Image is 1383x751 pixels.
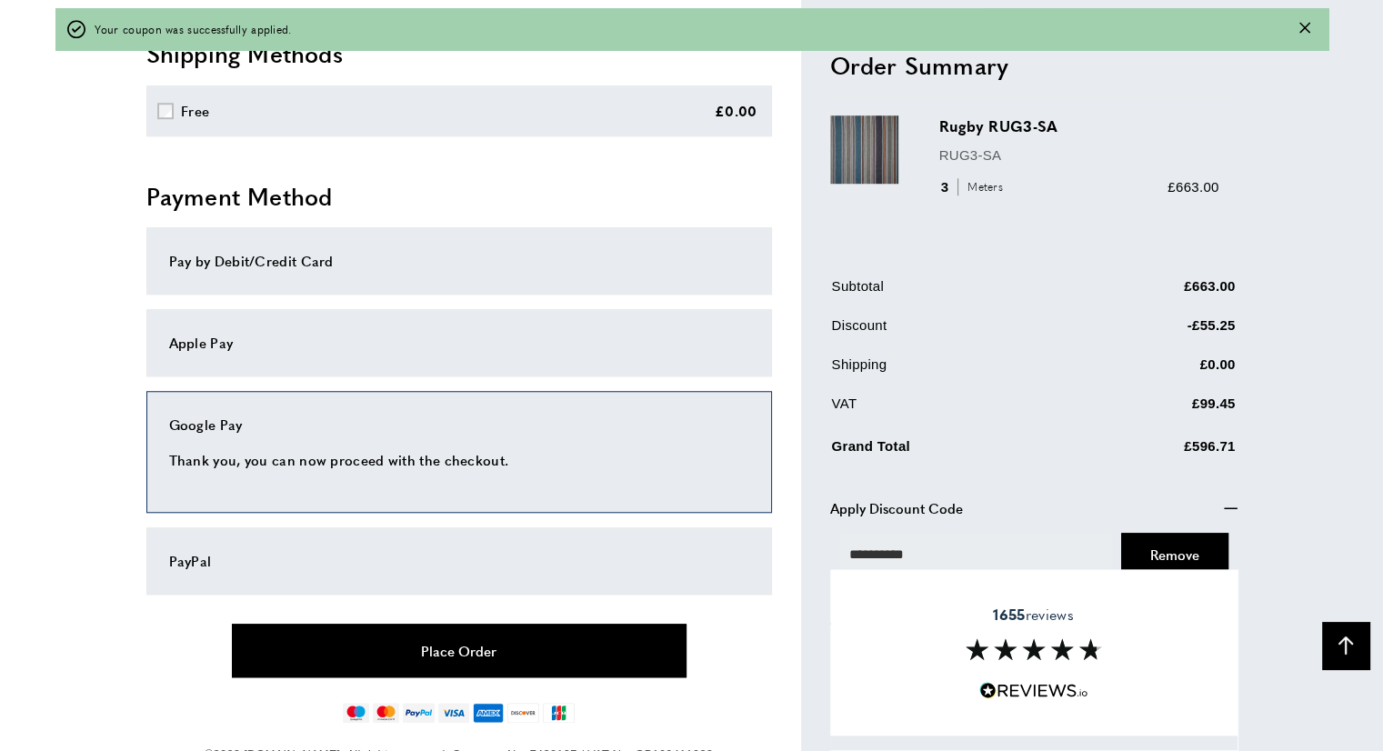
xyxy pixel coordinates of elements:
img: paypal [403,703,435,723]
div: Free [181,100,209,122]
td: £99.45 [1077,393,1236,428]
span: Your coupon was successfully applied. [95,21,292,38]
div: £0.00 [715,100,757,122]
button: Place Order [232,624,686,677]
span: Apply Discount Code [830,497,963,519]
span: reviews [993,606,1073,624]
img: Reviews section [966,639,1102,661]
td: £663.00 [1077,275,1236,311]
strong: 1655 [993,604,1025,625]
div: Apple Pay [169,332,749,354]
img: jcb [543,703,575,723]
div: 3 [939,176,1009,198]
span: £663.00 [1168,179,1218,195]
img: Rugby RUG3-SA [830,116,898,185]
td: Discount [832,315,1076,350]
h2: Payment Method [146,180,772,213]
td: £596.71 [1077,432,1236,471]
button: Cancel Coupon [1121,533,1228,576]
p: Thank you, you can now proceed with the checkout. [169,449,749,471]
img: maestro [343,703,369,723]
td: VAT [832,393,1076,428]
td: Subtotal [832,275,1076,311]
td: Grand Total [832,432,1076,471]
span: Meters [957,179,1007,196]
img: mastercard [373,703,399,723]
h3: Rugby RUG3-SA [939,116,1219,137]
h2: Shipping Methods [146,37,772,70]
td: -£55.25 [1077,315,1236,350]
span: Cancel Coupon [1150,545,1199,564]
img: Reviews.io 5 stars [979,683,1088,700]
img: visa [438,703,468,723]
h2: Order Summary [830,49,1238,82]
img: discover [507,703,539,723]
button: Close message [1299,21,1310,38]
div: PayPal [169,550,749,572]
div: Google Pay [169,414,749,436]
td: £0.00 [1077,354,1236,389]
p: RUG3-SA [939,145,1219,166]
div: Pay by Debit/Credit Card [169,250,749,272]
td: Shipping [832,354,1076,389]
img: american-express [473,703,505,723]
